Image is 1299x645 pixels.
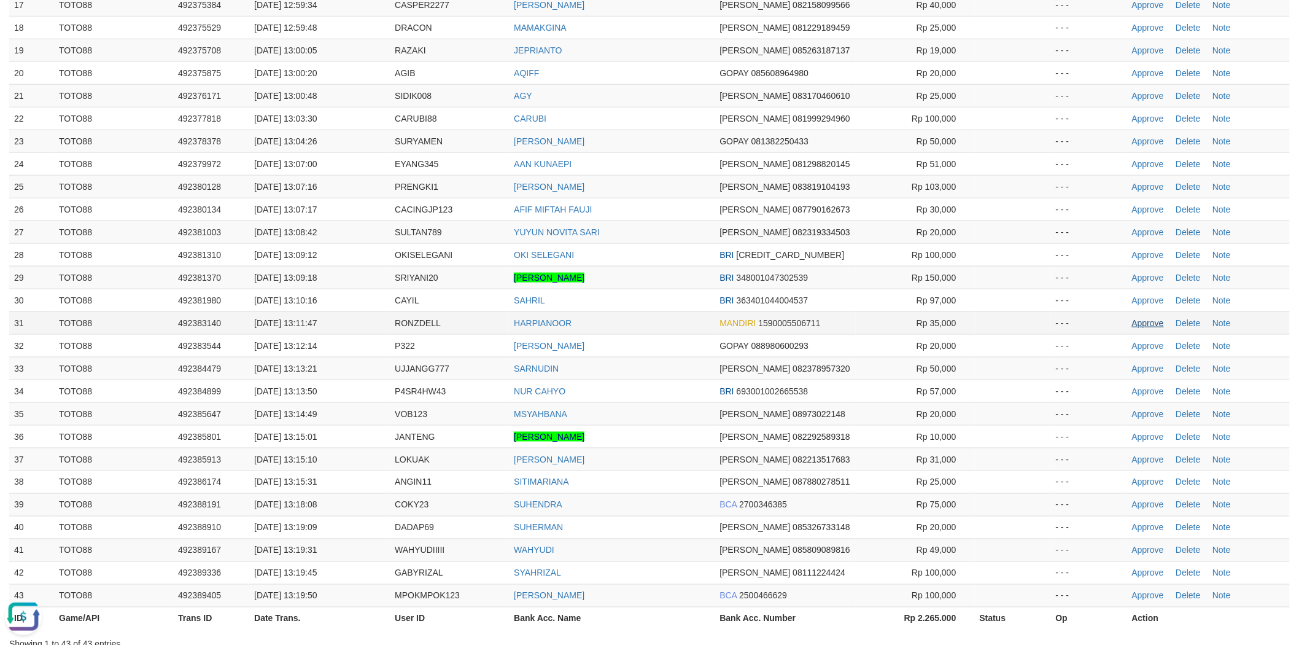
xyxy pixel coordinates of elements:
span: SURYAMEN [395,136,443,146]
td: - - - [1051,448,1127,471]
a: Approve [1132,45,1164,55]
td: - - - [1051,16,1127,39]
span: GOPAY [720,341,749,351]
a: Approve [1132,295,1164,305]
span: 492377818 [178,114,221,123]
span: Copy 082378957320 to clipboard [793,364,850,373]
span: Rp 51,000 [917,159,956,169]
span: Rp 20,000 [917,227,956,237]
td: - - - [1051,266,1127,289]
a: Approve [1132,114,1164,123]
a: Note [1212,523,1231,533]
td: - - - [1051,175,1127,198]
span: UJJANGG777 [395,364,449,373]
span: Copy 082213517683 to clipboard [793,455,850,464]
a: [PERSON_NAME] [514,136,584,146]
span: Copy 087880278511 to clipboard [793,477,850,487]
span: ANGIN11 [395,477,432,487]
span: [PERSON_NAME] [720,23,791,33]
button: Open LiveChat chat widget [5,5,42,42]
span: [PERSON_NAME] [720,477,791,487]
span: 492381310 [178,250,221,260]
a: Approve [1132,341,1164,351]
span: AGIB [395,68,415,78]
td: TOTO88 [54,357,173,380]
span: [PERSON_NAME] [720,114,791,123]
td: - - - [1051,357,1127,380]
span: BRI [720,386,734,396]
span: BRI [720,250,734,260]
a: Delete [1176,273,1200,283]
span: [PERSON_NAME] [720,227,791,237]
td: - - - [1051,402,1127,425]
a: SARNUDIN [514,364,559,373]
span: [DATE] 13:15:31 [254,477,317,487]
span: Copy 342201049695530 to clipboard [737,250,845,260]
td: 27 [9,221,54,243]
a: [PERSON_NAME] [514,341,584,351]
a: HARPIANOOR [514,318,572,328]
span: [DATE] 13:07:00 [254,159,317,169]
span: [DATE] 13:09:18 [254,273,317,283]
span: Copy 081229189459 to clipboard [793,23,850,33]
span: [DATE] 13:15:01 [254,432,317,442]
span: [PERSON_NAME] [720,91,791,101]
a: SAHRIL [514,295,545,305]
span: Rp 20,000 [917,341,956,351]
a: Delete [1176,182,1200,192]
a: Note [1212,477,1231,487]
span: 492381370 [178,273,221,283]
a: Delete [1176,295,1200,305]
a: Approve [1132,68,1164,78]
span: 492384899 [178,386,221,396]
a: Approve [1132,364,1164,373]
td: TOTO88 [54,221,173,243]
a: SITIMARIANA [514,477,568,487]
span: Copy 081999294960 to clipboard [793,114,850,123]
td: 34 [9,380,54,402]
span: [DATE] 13:13:50 [254,386,317,396]
a: Approve [1132,500,1164,510]
a: Delete [1176,477,1200,487]
a: Note [1212,182,1231,192]
span: [DATE] 13:04:26 [254,136,317,146]
a: Approve [1132,386,1164,396]
td: 23 [9,130,54,152]
a: Note [1212,545,1231,555]
a: WAHYUDI [514,545,554,555]
span: [PERSON_NAME] [720,159,791,169]
a: Note [1212,295,1231,305]
a: Approve [1132,455,1164,464]
a: AAN KUNAEPI [514,159,572,169]
td: - - - [1051,493,1127,516]
a: Approve [1132,23,1164,33]
span: Rp 35,000 [917,318,956,328]
a: Delete [1176,68,1200,78]
td: 25 [9,175,54,198]
a: Note [1212,568,1231,578]
span: Rp 100,000 [912,114,956,123]
a: Delete [1176,341,1200,351]
span: Copy 082319334503 to clipboard [793,227,850,237]
td: - - - [1051,198,1127,221]
td: 37 [9,448,54,471]
span: Copy 088980600293 to clipboard [751,341,808,351]
td: 26 [9,198,54,221]
a: Delete [1176,250,1200,260]
a: SUHERMAN [514,523,563,533]
a: Delete [1176,591,1200,601]
td: 24 [9,152,54,175]
span: Rp 97,000 [917,295,956,305]
span: [DATE] 13:13:21 [254,364,317,373]
td: 35 [9,402,54,425]
span: [DATE] 13:03:30 [254,114,317,123]
span: Rp 57,000 [917,386,956,396]
td: 18 [9,16,54,39]
a: [PERSON_NAME] [514,432,584,442]
td: TOTO88 [54,493,173,516]
span: [PERSON_NAME] [720,364,791,373]
a: AFIF MIFTAH FAUJI [514,205,592,214]
span: SIDIK008 [395,91,432,101]
td: 21 [9,84,54,107]
td: - - - [1051,471,1127,493]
